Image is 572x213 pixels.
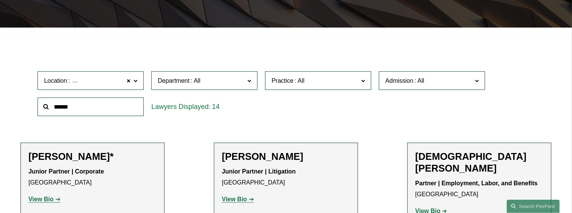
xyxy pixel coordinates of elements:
[222,196,247,202] strong: View Bio
[158,77,190,84] span: Department
[28,151,157,163] h2: [PERSON_NAME]*
[385,77,413,84] span: Admission
[222,166,350,188] p: [GEOGRAPHIC_DATA]
[28,196,53,202] strong: View Bio
[44,77,67,84] span: Location
[272,77,294,84] span: Practice
[71,76,134,86] span: [GEOGRAPHIC_DATA]
[415,178,544,200] p: [GEOGRAPHIC_DATA]
[415,151,544,174] h2: [DEMOGRAPHIC_DATA][PERSON_NAME]
[28,168,104,175] strong: Junior Partner | Corporate
[507,200,560,213] a: Search this site
[222,196,254,202] a: View Bio
[222,168,296,175] strong: Junior Partner | Litigation
[28,196,60,202] a: View Bio
[212,103,220,110] span: 14
[28,166,157,188] p: [GEOGRAPHIC_DATA]
[222,151,350,163] h2: [PERSON_NAME]
[415,180,538,186] strong: Partner | Employment, Labor, and Benefits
